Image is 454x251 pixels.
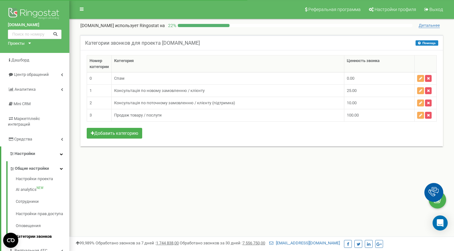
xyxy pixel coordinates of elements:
[80,22,165,29] p: [DOMAIN_NAME]
[8,41,25,47] div: Проекты
[8,22,61,28] a: [DOMAIN_NAME]
[344,109,415,122] td: 100.00
[87,109,112,122] td: 3
[344,85,415,97] td: 25.00
[165,22,178,29] p: 22 %
[344,72,415,85] td: 0.00
[242,241,265,245] u: 7 556 750,00
[14,101,31,106] span: Mini CRM
[269,241,340,245] a: [EMAIL_ADDRESS][DOMAIN_NAME]
[16,196,69,208] a: Сотрудники
[112,109,344,122] td: Продаж товару / послуги
[14,72,49,77] span: Центр обращений
[15,87,36,92] span: Аналитика
[308,7,361,12] span: Реферальная программа
[112,55,344,72] th: Категория
[115,23,165,28] span: использует Ringostat на
[15,151,35,156] span: Настройки
[112,97,344,109] td: Консультація по поточному замовленню / клієнту (підтримка)
[156,241,179,245] u: 1 744 838,00
[112,85,344,97] td: Консультація по новому замовленню / клієнту
[11,58,29,62] span: Дашборд
[8,6,61,22] img: Ringostat logo
[433,215,448,231] div: Open Intercom Messenger
[16,208,69,220] a: Настройки прав доступа
[87,97,112,109] td: 2
[419,23,440,28] span: Детальнее
[429,7,443,12] span: Выход
[16,232,69,240] a: Категории звонков
[9,161,69,174] a: Общие настройки
[180,241,265,245] span: Обработано звонков за 30 дней :
[87,72,112,85] td: 0
[96,241,179,245] span: Обработано звонков за 7 дней :
[8,30,61,39] input: Поиск по номеру
[8,116,40,127] span: Маркетплейс интеграций
[16,220,69,232] a: Оповещения
[344,55,415,72] th: Ценность звонка
[87,85,112,97] td: 1
[375,7,416,12] span: Настройки профиля
[87,128,142,139] button: Добавить категорию
[76,241,95,245] span: 99,989%
[16,184,69,196] a: AI analyticsNEW
[344,97,415,109] td: 10.00
[87,55,112,72] th: Номер категории
[112,72,344,85] td: Спам
[85,40,200,46] h5: Категории звонков для проекта [DOMAIN_NAME]
[16,176,69,184] a: Настройки проекта
[1,146,69,161] a: Настройки
[14,137,32,141] span: Средства
[3,233,18,248] button: Open CMP widget
[15,166,49,172] span: Общие настройки
[416,40,438,46] button: Помощь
